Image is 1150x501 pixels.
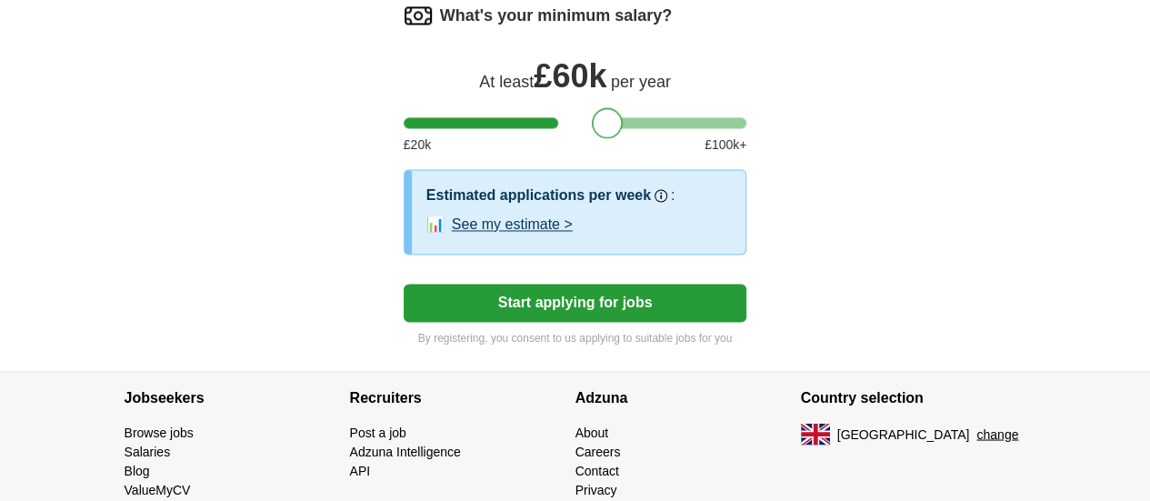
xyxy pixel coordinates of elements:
[575,444,621,458] a: Careers
[611,73,671,91] span: per year
[575,425,609,439] a: About
[837,425,970,444] span: [GEOGRAPHIC_DATA]
[350,463,371,477] a: API
[440,4,672,28] label: What's your minimum salary?
[125,425,194,439] a: Browse jobs
[125,482,191,496] a: ValueMyCV
[404,284,747,322] button: Start applying for jobs
[426,185,651,206] h3: Estimated applications per week
[534,57,606,95] span: £ 60k
[350,425,406,439] a: Post a job
[479,73,534,91] span: At least
[125,444,171,458] a: Salaries
[404,329,747,346] p: By registering, you consent to us applying to suitable jobs for you
[671,185,675,206] h3: :
[801,372,1026,423] h4: Country selection
[801,423,830,445] img: UK flag
[575,463,619,477] a: Contact
[575,482,617,496] a: Privacy
[125,463,150,477] a: Blog
[976,425,1018,444] button: change
[404,1,433,30] img: salary.png
[452,214,573,235] button: See my estimate >
[404,135,431,155] span: £ 20 k
[426,214,445,235] span: 📊
[350,444,461,458] a: Adzuna Intelligence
